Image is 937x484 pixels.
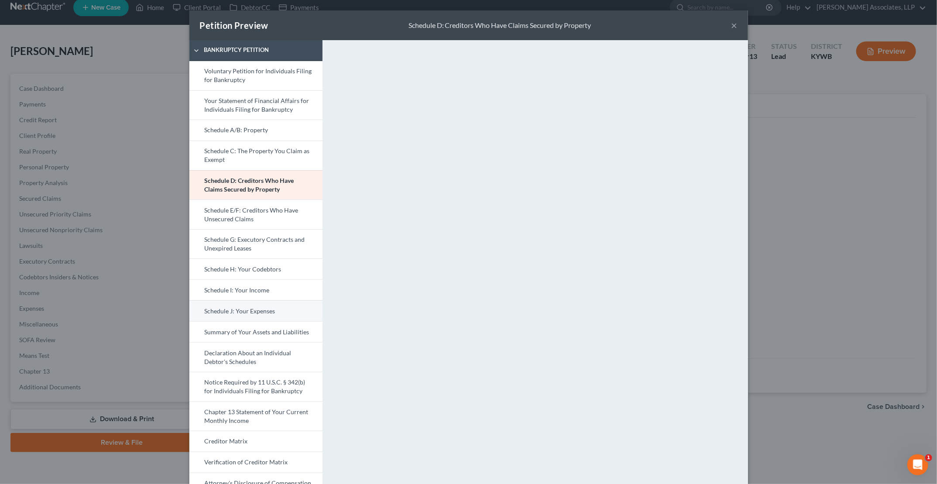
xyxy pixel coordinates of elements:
a: Schedule C: The Property You Claim as Exempt [189,141,323,170]
a: Chapter 13 Statement of Your Current Monthly Income [189,402,323,431]
a: Schedule G: Executory Contracts and Unexpired Leases [189,229,323,259]
a: Schedule I: Your Income [189,279,323,300]
a: Schedule J: Your Expenses [189,300,323,321]
div: Schedule D: Creditors Who Have Claims Secured by Property [408,21,591,31]
a: Schedule D: Creditors Who Have Claims Secured by Property [189,170,323,200]
a: Verification of Creditor Matrix [189,452,323,473]
a: Schedule E/F: Creditors Who Have Unsecured Claims [189,199,323,229]
a: Schedule H: Your Codebtors [189,258,323,279]
a: Summary of Your Assets and Liabilities [189,321,323,342]
a: Notice Required by 11 U.S.C. § 342(b) for Individuals Filing for Bankruptcy [189,372,323,402]
div: Petition Preview [200,19,268,31]
iframe: <object ng-attr-data='[URL][DOMAIN_NAME]' type='application/pdf' width='100%' height='800px'></ob... [352,61,727,410]
a: Bankruptcy Petition [189,40,323,61]
button: × [731,20,738,31]
span: Bankruptcy Petition [199,46,323,55]
a: Your Statement of Financial Affairs for Individuals Filing for Bankruptcy [189,90,323,120]
iframe: Intercom live chat [907,454,928,475]
a: Schedule A/B: Property [189,120,323,141]
span: 1 [925,454,932,461]
a: Creditor Matrix [189,431,323,452]
a: Voluntary Petition for Individuals Filing for Bankruptcy [189,61,323,90]
a: Declaration About an Individual Debtor's Schedules [189,342,323,372]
